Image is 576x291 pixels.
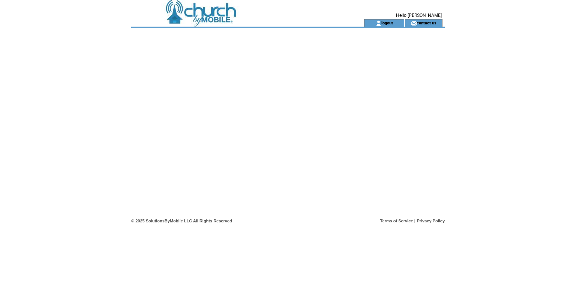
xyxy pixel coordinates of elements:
a: contact us [417,20,436,25]
a: Terms of Service [380,219,413,223]
span: | [414,219,415,223]
a: Privacy Policy [417,219,445,223]
span: © 2025 SolutionsByMobile LLC All Rights Reserved [131,219,232,223]
a: logout [381,20,393,25]
img: account_icon.gif [376,20,381,26]
img: contact_us_icon.gif [411,20,417,26]
span: Hello [PERSON_NAME] [396,13,442,18]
